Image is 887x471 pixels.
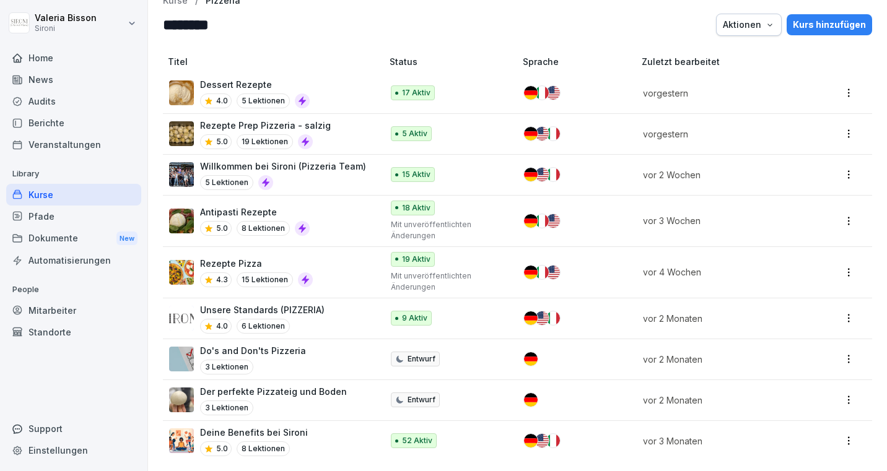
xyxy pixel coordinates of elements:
p: Do's and Don'ts Pizzeria [200,344,306,357]
p: Deine Benefits bei Sironi [200,426,308,439]
p: 15 Lektionen [237,272,293,287]
p: Zuletzt bearbeitet [642,55,813,68]
a: Einstellungen [6,439,141,461]
img: xmkdnyjyz2x3qdpcryl1xaw9.png [169,162,194,187]
p: 3 Lektionen [200,360,253,374]
p: vor 4 Wochen [643,266,798,279]
div: Aktionen [723,18,775,32]
img: de.svg [524,214,538,228]
p: People [6,280,141,300]
p: Rezepte Pizza [200,257,313,270]
p: 5.0 [216,223,228,234]
img: us.svg [535,311,549,325]
a: Home [6,47,141,69]
a: DokumenteNew [6,227,141,250]
img: de.svg [524,168,538,181]
img: de.svg [524,266,538,279]
a: Berichte [6,112,141,134]
img: it.svg [535,266,549,279]
p: Willkommen bei Sironi (Pizzeria Team) [200,160,366,173]
p: vor 2 Monaten [643,394,798,407]
img: us.svg [546,86,560,100]
p: 18 Aktiv [402,202,430,214]
img: qv31ye6da0ab8wtu5n9xmwyd.png [169,428,194,453]
img: de.svg [524,352,538,366]
a: News [6,69,141,90]
img: us.svg [546,266,560,279]
a: Pfade [6,205,141,227]
div: Mitarbeiter [6,300,141,321]
p: 5 Aktiv [402,128,427,139]
p: Mit unveröffentlichten Änderungen [391,270,503,293]
p: vor 3 Monaten [643,434,798,447]
p: 4.0 [216,95,228,106]
img: us.svg [546,214,560,228]
img: fr9tmtynacnbc68n3kf2tpkd.png [169,80,194,105]
button: Aktionen [716,14,782,36]
img: us.svg [535,434,549,447]
p: vor 2 Wochen [643,168,798,181]
img: de.svg [524,311,538,325]
p: 5.0 [216,443,228,454]
p: Entwurf [408,353,435,365]
p: Antipasti Rezepte [200,205,310,218]
p: Sprache [523,55,636,68]
p: Mit unveröffentlichten Änderungen [391,219,503,241]
p: 6 Lektionen [237,319,290,334]
p: 9 Aktiv [402,313,427,324]
img: de.svg [524,393,538,407]
p: Library [6,164,141,184]
img: it.svg [546,168,560,181]
p: vor 2 Monaten [643,353,798,366]
p: 19 Lektionen [237,134,293,149]
p: Entwurf [408,394,435,405]
div: New [116,231,138,246]
a: Automatisierungen [6,249,141,271]
p: 5 Lektionen [237,93,290,108]
img: de.svg [524,127,538,140]
button: Kurs hinzufügen [787,14,872,35]
a: Standorte [6,321,141,343]
p: Der perfekte Pizzateig und Boden [200,385,347,398]
p: 52 Aktiv [402,435,432,446]
p: 8 Lektionen [237,441,290,456]
a: Veranstaltungen [6,134,141,155]
p: Dessert Rezepte [200,78,310,91]
p: 8 Lektionen [237,221,290,236]
img: pak3lu93rb7wwt42kbfr1gbm.png [169,209,194,233]
a: Audits [6,90,141,112]
p: vor 2 Monaten [643,312,798,325]
img: de.svg [524,86,538,100]
p: 5 Lektionen [200,175,253,190]
img: pd1uaftas3p9yyv64fjaj026.png [169,387,194,412]
div: Support [6,418,141,439]
img: it.svg [546,127,560,140]
p: 17 Aktiv [402,87,430,98]
img: it.svg [546,311,560,325]
p: vor 3 Wochen [643,214,798,227]
img: us.svg [535,127,549,140]
p: 4.3 [216,274,228,285]
img: lqv555mlp0nk8rvfp4y70ul5.png [169,306,194,331]
p: 15 Aktiv [402,169,430,180]
p: Valeria Bisson [35,13,97,24]
p: Status [390,55,518,68]
img: us.svg [535,168,549,181]
a: Kurse [6,184,141,205]
p: Rezepte Prep Pizzeria - salzig [200,119,331,132]
p: 19 Aktiv [402,254,430,265]
p: vorgestern [643,127,798,140]
img: it.svg [535,214,549,228]
div: Kurs hinzufügen [793,18,866,32]
div: Dokumente [6,227,141,250]
p: Titel [168,55,385,68]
